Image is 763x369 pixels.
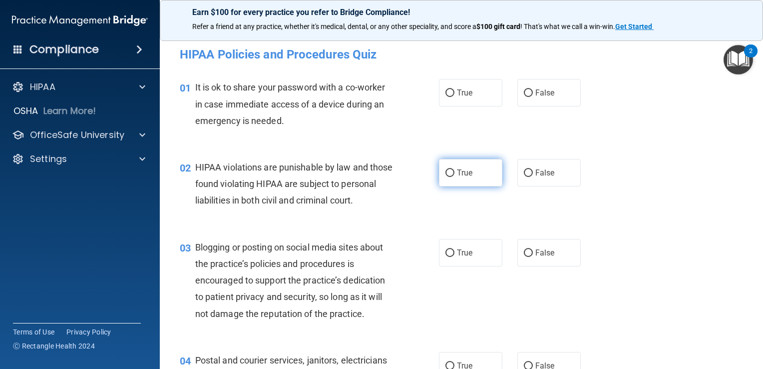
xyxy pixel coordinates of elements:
[30,81,55,93] p: HIPAA
[445,249,454,257] input: True
[180,162,191,174] span: 02
[195,242,385,319] span: Blogging or posting on social media sites about the practice’s policies and procedures is encoura...
[535,168,555,177] span: False
[43,105,96,117] p: Learn More!
[445,89,454,97] input: True
[13,327,54,337] a: Terms of Use
[30,129,124,141] p: OfficeSafe University
[180,355,191,367] span: 04
[12,153,145,165] a: Settings
[535,88,555,97] span: False
[724,45,753,74] button: Open Resource Center, 2 new notifications
[195,82,385,125] span: It is ok to share your password with a co-worker in case immediate access of a device during an e...
[457,248,472,257] span: True
[749,51,753,64] div: 2
[445,169,454,177] input: True
[476,22,520,30] strong: $100 gift card
[13,341,95,351] span: Ⓒ Rectangle Health 2024
[524,169,533,177] input: False
[457,88,472,97] span: True
[535,248,555,257] span: False
[524,249,533,257] input: False
[180,48,743,61] h4: HIPAA Policies and Procedures Quiz
[180,242,191,254] span: 03
[192,7,731,17] p: Earn $100 for every practice you refer to Bridge Compliance!
[192,22,476,30] span: Refer a friend at any practice, whether it's medical, dental, or any other speciality, and score a
[615,22,654,30] a: Get Started
[195,162,393,205] span: HIPAA violations are punishable by law and those found violating HIPAA are subject to personal li...
[520,22,615,30] span: ! That's what we call a win-win.
[615,22,652,30] strong: Get Started
[12,10,148,30] img: PMB logo
[457,168,472,177] span: True
[12,81,145,93] a: HIPAA
[13,105,38,117] p: OSHA
[524,89,533,97] input: False
[29,42,99,56] h4: Compliance
[66,327,111,337] a: Privacy Policy
[12,129,145,141] a: OfficeSafe University
[180,82,191,94] span: 01
[30,153,67,165] p: Settings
